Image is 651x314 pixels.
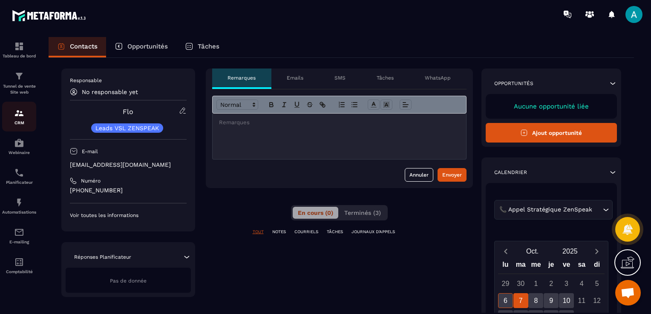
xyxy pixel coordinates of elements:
ringoverc2c-number-84e06f14122c: [PHONE_NUMBER] [70,187,123,194]
img: automations [14,197,24,208]
a: Flo [123,108,133,116]
a: Opportunités [106,37,176,57]
span: Terminés (3) [344,209,381,216]
div: 2 [544,276,559,291]
div: ma [513,259,528,274]
div: me [528,259,544,274]
p: Voir toutes les informations [70,212,187,219]
div: 7 [513,293,528,308]
button: Envoyer [438,168,467,182]
div: Search for option [494,200,613,220]
img: scheduler [14,168,24,178]
a: formationformationTunnel de vente Site web [2,65,36,102]
div: 30 [513,276,528,291]
div: ve [559,259,574,274]
div: 29 [498,276,513,291]
div: lu [498,259,513,274]
p: SMS [334,74,346,81]
a: formationformationTableau de bord [2,35,36,65]
a: accountantaccountantComptabilité [2,251,36,280]
p: TOUT [253,229,264,235]
button: Next month [589,245,605,257]
p: Emails [287,74,303,81]
p: Responsable [70,77,187,84]
p: Planificateur [2,180,36,185]
p: WhatsApp [425,74,451,81]
div: je [544,259,559,274]
p: Tâches [377,74,394,81]
div: 12 [590,293,605,308]
div: 5 [590,276,605,291]
p: [EMAIL_ADDRESS][DOMAIN_NAME] [70,161,187,169]
p: No responsable yet [82,88,138,95]
p: COURRIELS [294,229,318,235]
ringoverc2c-84e06f14122c: Call with Ringover [70,187,123,194]
a: Contacts [49,37,106,57]
div: di [589,259,605,274]
button: Open years overlay [551,244,589,259]
p: Réponses Planificateur [74,254,131,260]
img: formation [14,108,24,118]
p: Tâches [198,43,219,50]
img: automations [14,138,24,148]
div: 10 [559,293,574,308]
p: Opportunités [127,43,168,50]
p: Tableau de bord [2,54,36,58]
p: NOTES [272,229,286,235]
p: Aucune opportunité liée [494,103,609,110]
a: formationformationCRM [2,102,36,131]
button: Open months overlay [514,244,551,259]
p: Numéro [81,177,101,184]
p: TÂCHES [327,229,343,235]
button: Terminés (3) [339,207,386,219]
img: formation [14,71,24,81]
img: accountant [14,257,24,267]
p: Automatisations [2,210,36,214]
div: Envoyer [442,171,462,179]
p: Calendrier [494,169,527,176]
p: JOURNAUX D'APPELS [351,229,395,235]
span: Pas de donnée [110,278,147,284]
p: E-mailing [2,240,36,244]
div: 11 [574,293,589,308]
div: 9 [544,293,559,308]
img: logo [12,8,89,23]
p: Tunnel de vente Site web [2,83,36,95]
p: Opportunités [494,80,533,87]
p: Remarques [228,74,256,81]
p: Contacts [70,43,98,50]
p: CRM [2,120,36,125]
div: 4 [574,276,589,291]
div: 3 [559,276,574,291]
button: Ajout opportunité [486,123,617,143]
img: formation [14,41,24,51]
a: automationsautomationsWebinaire [2,131,36,161]
a: schedulerschedulerPlanificateur [2,161,36,191]
input: Search for option [594,205,601,214]
a: emailemailE-mailing [2,221,36,251]
p: Webinaire [2,150,36,155]
p: Leads VSL ZENSPEAK [95,125,159,131]
div: Ouvrir le chat [615,280,641,305]
span: En cours (0) [298,209,333,216]
button: Previous month [498,245,514,257]
div: 6 [498,293,513,308]
div: sa [574,259,589,274]
span: 📞 Appel Stratégique ZenSpeak [498,205,594,214]
div: 1 [528,276,543,291]
img: email [14,227,24,237]
a: Tâches [176,37,228,57]
div: 8 [528,293,543,308]
a: automationsautomationsAutomatisations [2,191,36,221]
p: Comptabilité [2,269,36,274]
p: E-mail [82,148,98,155]
button: En cours (0) [293,207,338,219]
button: Annuler [405,168,433,182]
